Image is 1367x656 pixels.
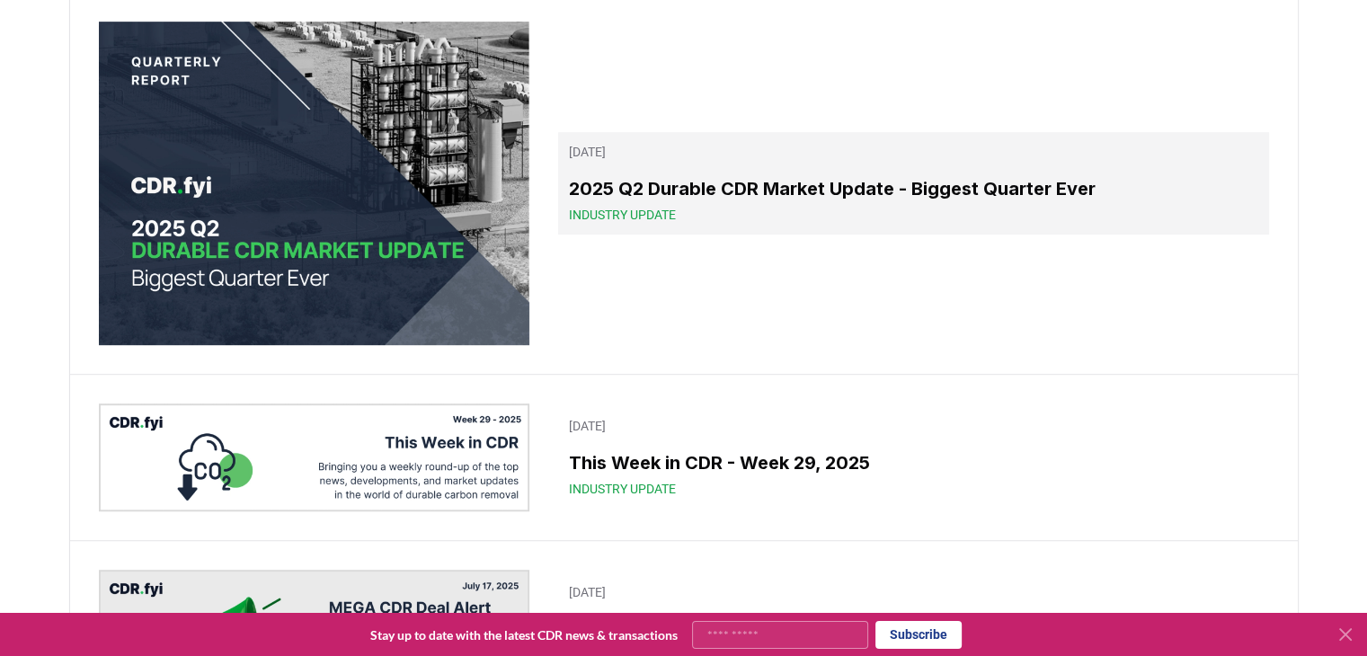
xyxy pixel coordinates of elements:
[569,175,1257,202] h3: 2025 Q2 Durable CDR Market Update - Biggest Quarter Ever
[558,132,1268,235] a: [DATE]2025 Q2 Durable CDR Market Update - Biggest Quarter EverIndustry Update
[99,22,530,345] img: 2025 Q2 Durable CDR Market Update - Biggest Quarter Ever blog post image
[569,143,1257,161] p: [DATE]
[569,583,1257,601] p: [DATE]
[99,403,530,511] img: This Week in CDR - Week 29, 2025 blog post image
[569,206,676,224] span: Industry Update
[569,449,1257,476] h3: This Week in CDR - Week 29, 2025
[569,480,676,498] span: Industry Update
[558,406,1268,509] a: [DATE]This Week in CDR - Week 29, 2025Industry Update
[569,417,1257,435] p: [DATE]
